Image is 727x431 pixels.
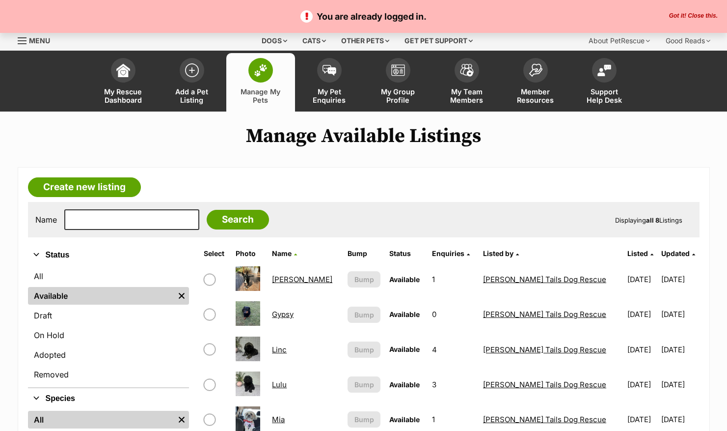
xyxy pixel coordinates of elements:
[348,342,380,358] button: Bump
[348,376,380,393] button: Bump
[389,415,420,424] span: Available
[661,249,695,258] a: Updated
[398,31,480,51] div: Get pet support
[389,310,420,318] span: Available
[232,246,267,261] th: Photo
[483,249,519,258] a: Listed by
[385,246,427,261] th: Status
[272,345,287,354] a: Linc
[354,414,374,425] span: Bump
[348,307,380,323] button: Bump
[28,307,189,324] a: Draft
[10,10,717,23] p: You are already logged in.
[445,87,489,104] span: My Team Members
[101,87,145,104] span: My Rescue Dashboard
[570,53,639,112] a: Support Help Desk
[483,415,606,424] a: [PERSON_NAME] Tails Dog Rescue
[483,275,606,284] a: [PERSON_NAME] Tails Dog Rescue
[354,310,374,320] span: Bump
[207,210,269,230] input: Search
[272,249,297,258] a: Name
[28,249,189,261] button: Status
[627,249,653,258] a: Listed
[28,392,189,405] button: Species
[28,265,189,387] div: Status
[661,333,698,367] td: [DATE]
[272,310,294,319] a: Gypsy
[28,287,174,305] a: Available
[389,345,420,353] span: Available
[623,333,660,367] td: [DATE]
[623,297,660,331] td: [DATE]
[354,379,374,390] span: Bump
[376,87,420,104] span: My Group Profile
[597,64,611,76] img: help-desk-icon-fdf02630f3aa405de69fd3d07c3f3aa587a6932b1a1747fa1d2bba05be0121f9.svg
[272,275,332,284] a: [PERSON_NAME]
[174,411,189,429] a: Remove filter
[272,249,292,258] span: Name
[661,262,698,296] td: [DATE]
[432,249,470,258] a: Enquiries
[226,53,295,112] a: Manage My Pets
[170,87,214,104] span: Add a Pet Listing
[483,249,513,258] span: Listed by
[354,345,374,355] span: Bump
[239,87,283,104] span: Manage My Pets
[174,287,189,305] a: Remove filter
[334,31,396,51] div: Other pets
[18,31,57,49] a: Menu
[428,262,478,296] td: 1
[501,53,570,112] a: Member Resources
[428,333,478,367] td: 4
[389,275,420,284] span: Available
[89,53,158,112] a: My Rescue Dashboard
[428,297,478,331] td: 0
[615,216,682,224] span: Displaying Listings
[432,249,464,258] span: translation missing: en.admin.listings.index.attributes.enquiries
[428,368,478,402] td: 3
[255,31,294,51] div: Dogs
[661,249,690,258] span: Updated
[582,31,657,51] div: About PetRescue
[646,216,659,224] strong: all 8
[344,246,384,261] th: Bump
[391,64,405,76] img: group-profile-icon-3fa3cf56718a62981997c0bc7e787c4b2cf8bcc04b72c1350f741eb67cf2f40e.svg
[348,411,380,428] button: Bump
[623,368,660,402] td: [DATE]
[28,267,189,285] a: All
[623,262,660,296] td: [DATE]
[323,65,336,76] img: pet-enquiries-icon-7e3ad2cf08bfb03b45e93fb7055b45f3efa6380592205ae92323e6603595dc1f.svg
[28,346,189,364] a: Adopted
[582,87,626,104] span: Support Help Desk
[28,411,174,429] a: All
[29,36,50,45] span: Menu
[295,53,364,112] a: My Pet Enquiries
[158,53,226,112] a: Add a Pet Listing
[483,310,606,319] a: [PERSON_NAME] Tails Dog Rescue
[307,87,351,104] span: My Pet Enquiries
[364,53,432,112] a: My Group Profile
[272,415,285,424] a: Mia
[483,380,606,389] a: [PERSON_NAME] Tails Dog Rescue
[529,63,542,77] img: member-resources-icon-8e73f808a243e03378d46382f2149f9095a855e16c252ad45f914b54edf8863c.svg
[296,31,333,51] div: Cats
[460,64,474,77] img: team-members-icon-5396bd8760b3fe7c0b43da4ab00e1e3bb1a5d9ba89233759b79545d2d3fc5d0d.svg
[28,177,141,197] a: Create new listing
[28,326,189,344] a: On Hold
[661,297,698,331] td: [DATE]
[483,345,606,354] a: [PERSON_NAME] Tails Dog Rescue
[354,274,374,285] span: Bump
[348,271,380,287] button: Bump
[389,380,420,389] span: Available
[185,63,199,77] img: add-pet-listing-icon-0afa8454b4691262ce3f59096e99ab1cd57d4a30225e0717b998d2c9b9846f56.svg
[513,87,558,104] span: Member Resources
[432,53,501,112] a: My Team Members
[661,368,698,402] td: [DATE]
[116,63,130,77] img: dashboard-icon-eb2f2d2d3e046f16d808141f083e7271f6b2e854fb5c12c21221c1fb7104beca.svg
[28,366,189,383] a: Removed
[272,380,287,389] a: Lulu
[659,31,717,51] div: Good Reads
[666,12,721,20] button: Close the banner
[35,215,57,224] label: Name
[627,249,648,258] span: Listed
